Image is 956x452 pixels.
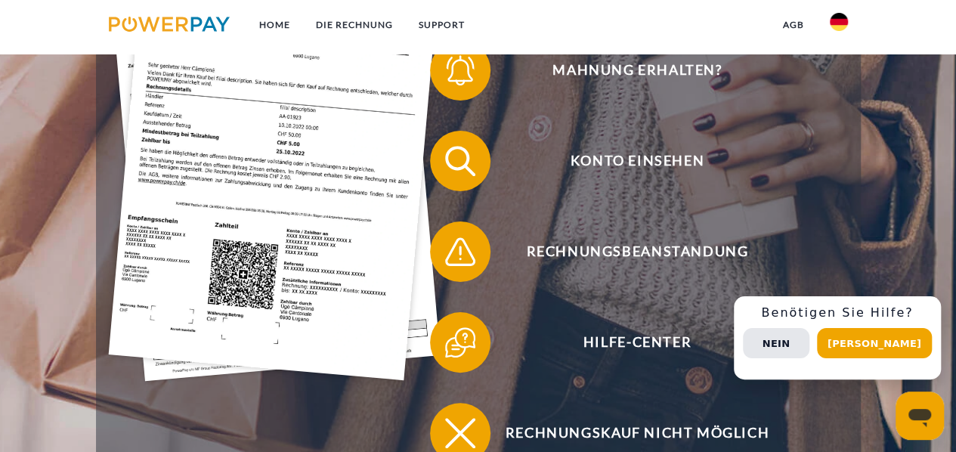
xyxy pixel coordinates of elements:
[441,142,479,180] img: qb_search.svg
[405,11,477,39] a: SUPPORT
[734,296,941,379] div: Schnellhilfe
[770,11,817,39] a: agb
[441,414,479,452] img: qb_close.svg
[743,305,932,320] h3: Benötigen Sie Hilfe?
[430,221,823,282] button: Rechnungsbeanstandung
[109,17,230,32] img: logo-powerpay.svg
[302,11,405,39] a: DIE RECHNUNG
[430,312,823,373] button: Hilfe-Center
[430,131,823,191] button: Konto einsehen
[441,51,479,89] img: qb_bell.svg
[896,392,944,440] iframe: Schaltfläche zum Öffnen des Messaging-Fensters
[743,328,809,358] button: Nein
[441,324,479,361] img: qb_help.svg
[452,221,822,282] span: Rechnungsbeanstandung
[452,312,822,373] span: Hilfe-Center
[817,328,932,358] button: [PERSON_NAME]
[246,11,302,39] a: Home
[452,131,822,191] span: Konto einsehen
[452,40,822,101] span: Mahnung erhalten?
[830,13,848,31] img: de
[441,233,479,271] img: qb_warning.svg
[430,40,823,101] button: Mahnung erhalten?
